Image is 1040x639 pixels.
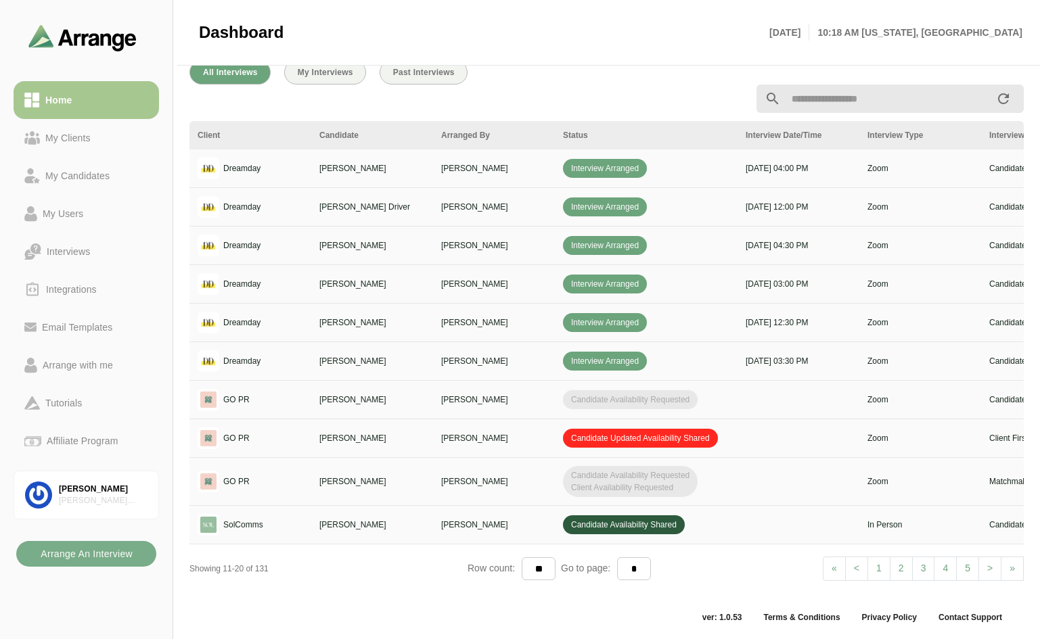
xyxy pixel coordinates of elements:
p: [PERSON_NAME] [441,162,547,174]
a: My Clients [14,119,159,157]
b: Arrange An Interview [40,541,133,567]
img: logo [198,235,219,256]
img: logo [198,389,219,410]
p: Dreamday [223,355,261,367]
span: < [854,563,859,573]
img: logo [198,158,219,179]
p: [PERSON_NAME] [319,316,425,329]
p: Dreamday [223,201,261,213]
span: Interview Arranged [563,313,647,332]
p: Zoom [867,239,973,252]
div: Arrange with me [37,357,118,373]
span: Candidate Updated Availability Shared [563,429,718,448]
p: Zoom [867,201,973,213]
span: Interview Arranged [563,236,647,255]
a: 1 [867,557,890,581]
p: [PERSON_NAME] [319,278,425,290]
p: Zoom [867,355,973,367]
a: 4 [934,557,957,581]
p: [PERSON_NAME] [319,432,425,444]
img: logo [198,196,219,218]
span: Go to page: [556,563,617,573]
p: [PERSON_NAME] [441,355,547,367]
a: My Users [14,195,159,233]
a: 3 [912,557,935,581]
a: Tutorials [14,384,159,422]
p: [PERSON_NAME] [441,394,547,406]
div: Status [563,129,729,141]
span: Interview Arranged [563,352,647,371]
p: [PERSON_NAME] [441,519,547,531]
a: Arrange with me [14,346,159,384]
p: [PERSON_NAME] [319,394,425,406]
div: Home [40,92,77,108]
button: All Interviews [189,60,271,85]
p: [PERSON_NAME] [319,355,425,367]
p: Dreamday [223,316,261,329]
span: ver: 1.0.53 [692,612,753,623]
div: [PERSON_NAME] [59,483,148,495]
img: logo [198,471,219,492]
p: [PERSON_NAME] [441,316,547,329]
p: GO PR [223,432,250,444]
div: My Clients [40,130,96,146]
p: 10:18 AM [US_STATE], [GEOGRAPHIC_DATA] [809,24,1022,41]
img: logo [198,273,219,295]
div: Email Templates [37,319,118,335]
p: [PERSON_NAME] [441,201,547,213]
a: Home [14,81,159,119]
a: Terms & Conditions [752,612,851,623]
span: All Interviews [202,68,258,77]
p: Zoom [867,278,973,290]
span: > [987,563,993,573]
a: [PERSON_NAME][PERSON_NAME] Associates [14,471,159,519]
div: Showing 11-20 of 131 [189,563,468,575]
div: My Candidates [40,168,115,184]
p: [PERSON_NAME] [441,278,547,290]
img: logo [198,514,219,536]
p: GO PR [223,475,250,488]
a: Next [978,557,1001,581]
p: [PERSON_NAME] [441,475,547,488]
div: Client [198,129,303,141]
a: 5 [956,557,979,581]
p: Zoom [867,394,973,406]
a: Interviews [14,233,159,270]
span: Dashboard [199,22,284,43]
p: [PERSON_NAME] [319,475,425,488]
p: [DATE] 03:00 PM [746,278,851,290]
a: Privacy Policy [851,612,928,623]
button: Past Interviews [380,60,468,85]
a: Affiliate Program [14,422,159,460]
p: [PERSON_NAME] [441,239,547,252]
a: My Candidates [14,157,159,195]
p: [DATE] 03:30 PM [746,355,851,367]
a: Previous [845,557,868,581]
div: [PERSON_NAME] Associates [59,495,148,506]
span: Candidate Availability Requested [563,390,698,409]
button: Arrange An Interview [16,541,156,567]
span: » [1010,563,1015,573]
p: Dreamday [223,278,261,290]
p: [DATE] [769,24,809,41]
p: [DATE] 04:00 PM [746,162,851,174]
p: [DATE] 04:30 PM [746,239,851,252]
div: Interview Date/Time [746,129,851,141]
span: Interview Arranged [563,275,647,293]
span: My Interviews [297,68,353,77]
a: Integrations [14,270,159,308]
span: Interview Arranged [563,197,647,216]
img: logo [198,312,219,333]
p: [PERSON_NAME] [319,239,425,252]
p: Zoom [867,316,973,329]
p: Zoom [867,475,973,488]
a: Email Templates [14,308,159,346]
span: Past Interviews [392,68,455,77]
p: SolComms [223,519,263,531]
span: Candidate Availability Requested Client Availability Requested [563,466,698,497]
p: [DATE] 12:00 PM [746,201,851,213]
a: Previous [823,557,846,581]
span: Interview Arranged [563,159,647,178]
img: logo [198,427,219,449]
p: [PERSON_NAME] [319,519,425,531]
